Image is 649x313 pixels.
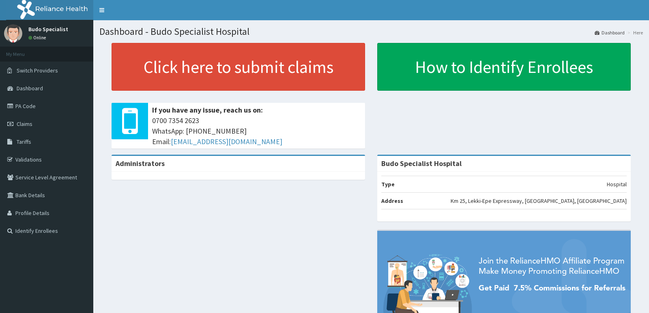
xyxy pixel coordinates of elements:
h1: Dashboard - Budo Specialist Hospital [99,26,643,37]
span: Tariffs [17,138,31,145]
strong: Budo Specialist Hospital [381,159,462,168]
b: If you have any issue, reach us on: [152,105,263,115]
a: Online [28,35,48,40]
a: [EMAIL_ADDRESS][DOMAIN_NAME] [171,137,282,146]
span: Dashboard [17,85,43,92]
li: Here [625,29,643,36]
p: Km 25, Lekki-Epe Expressway, [GEOGRAPHIC_DATA], [GEOGRAPHIC_DATA] [451,197,627,205]
img: User Image [4,24,22,43]
b: Address [381,197,403,204]
span: Claims [17,120,32,128]
b: Type [381,181,395,188]
span: 0700 7354 2623 WhatsApp: [PHONE_NUMBER] Email: [152,115,361,147]
a: How to Identify Enrollees [377,43,631,91]
span: Switch Providers [17,67,58,74]
b: Administrators [116,159,165,168]
p: Hospital [607,180,627,188]
a: Click here to submit claims [112,43,365,91]
a: Dashboard [595,29,625,36]
p: Budo Specialist [28,26,68,32]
